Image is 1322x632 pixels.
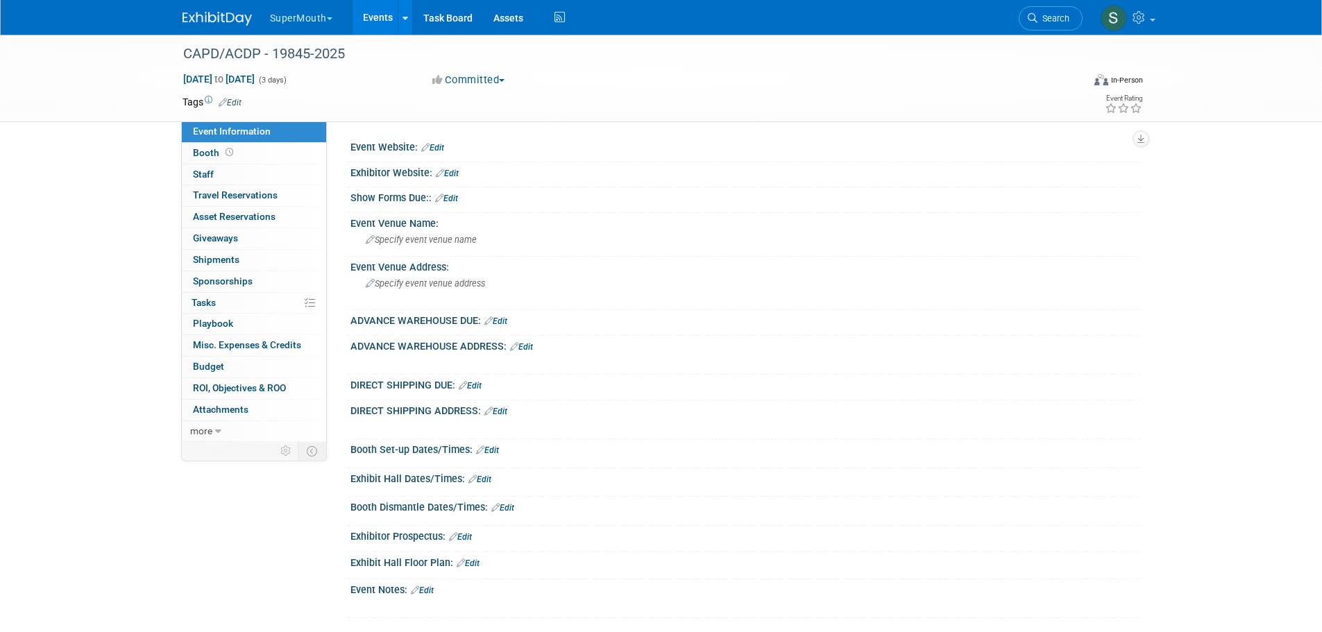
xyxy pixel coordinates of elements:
[182,164,326,185] a: Staff
[182,357,326,377] a: Budget
[193,211,276,222] span: Asset Reservations
[193,382,286,393] span: ROI, Objectives & ROO
[190,425,212,436] span: more
[193,361,224,372] span: Budget
[411,586,434,595] a: Edit
[212,74,226,85] span: to
[350,257,1140,274] div: Event Venue Address:
[193,254,239,265] span: Shipments
[183,73,255,85] span: [DATE] [DATE]
[193,339,301,350] span: Misc. Expenses & Credits
[1101,5,1127,31] img: Samantha Meyers
[350,187,1140,205] div: Show Forms Due::
[436,169,459,178] a: Edit
[449,532,472,542] a: Edit
[427,73,510,87] button: Committed
[366,278,485,289] span: Specify event venue address
[350,439,1140,457] div: Booth Set-up Dates/Times:
[223,147,236,157] span: Booth not reserved yet
[350,552,1140,570] div: Exhibit Hall Floor Plan:
[182,250,326,271] a: Shipments
[350,526,1140,544] div: Exhibitor Prospectus:
[350,213,1140,230] div: Event Venue Name:
[484,316,507,326] a: Edit
[1019,6,1083,31] a: Search
[274,442,298,460] td: Personalize Event Tab Strip
[366,234,477,245] span: Specify event venue name
[468,475,491,484] a: Edit
[421,143,444,153] a: Edit
[193,318,233,329] span: Playbook
[350,137,1140,155] div: Event Website:
[193,189,278,200] span: Travel Reservations
[182,378,326,399] a: ROI, Objectives & ROO
[350,162,1140,180] div: Exhibitor Website:
[182,121,326,142] a: Event Information
[1105,95,1142,102] div: Event Rating
[193,169,214,180] span: Staff
[350,336,1140,354] div: ADVANCE WAREHOUSE ADDRESS:
[193,147,236,158] span: Booth
[457,558,480,568] a: Edit
[476,445,499,455] a: Edit
[459,381,482,391] a: Edit
[182,400,326,420] a: Attachments
[183,95,241,109] td: Tags
[182,314,326,334] a: Playbook
[193,404,248,415] span: Attachments
[484,407,507,416] a: Edit
[350,400,1140,418] div: DIRECT SHIPPING ADDRESS:
[182,271,326,292] a: Sponsorships
[350,468,1140,486] div: Exhibit Hall Dates/Times:
[193,275,253,287] span: Sponsorships
[182,207,326,228] a: Asset Reservations
[1110,75,1143,85] div: In-Person
[178,42,1062,67] div: CAPD/ACDP - 19845-2025
[183,12,252,26] img: ExhibitDay
[182,185,326,206] a: Travel Reservations
[435,194,458,203] a: Edit
[1001,72,1144,93] div: Event Format
[182,335,326,356] a: Misc. Expenses & Credits
[350,497,1140,515] div: Booth Dismantle Dates/Times:
[510,342,533,352] a: Edit
[193,232,238,244] span: Giveaways
[350,310,1140,328] div: ADVANCE WAREHOUSE DUE:
[182,293,326,314] a: Tasks
[350,579,1140,597] div: Event Notes:
[193,126,271,137] span: Event Information
[350,375,1140,393] div: DIRECT SHIPPING DUE:
[257,76,287,85] span: (3 days)
[298,442,326,460] td: Toggle Event Tabs
[182,228,326,249] a: Giveaways
[182,143,326,164] a: Booth
[219,98,241,108] a: Edit
[491,503,514,513] a: Edit
[182,421,326,442] a: more
[1037,13,1069,24] span: Search
[1094,74,1108,85] img: Format-Inperson.png
[192,297,216,308] span: Tasks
